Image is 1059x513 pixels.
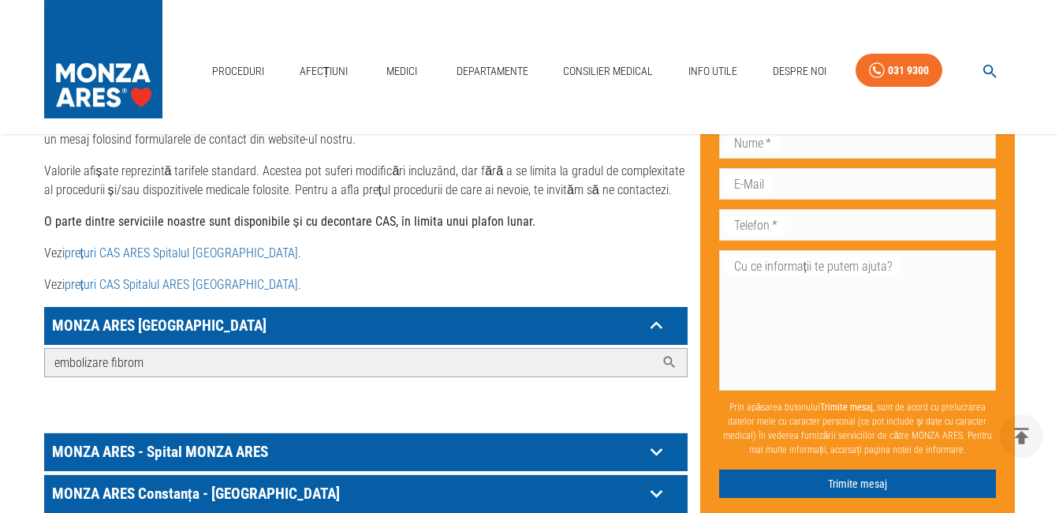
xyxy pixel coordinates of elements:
[377,55,427,88] a: Medici
[719,393,997,462] p: Prin apăsarea butonului , sunt de acord cu prelucrarea datelor mele cu caracter personal (ce pot ...
[820,401,873,412] b: Trimite mesaj
[44,214,535,229] strong: O parte dintre serviciile noastre sunt disponibile și cu decontare CAS, în limita unui plafon lunar.
[293,55,355,88] a: Afecțiuni
[682,55,744,88] a: Info Utile
[557,55,659,88] a: Consilier Medical
[44,244,688,263] p: Vezi .
[44,307,688,345] div: MONZA ARES [GEOGRAPHIC_DATA]
[44,275,688,294] p: Vezi .
[48,481,644,506] p: MONZA ARES Constanța - [GEOGRAPHIC_DATA]
[766,55,833,88] a: Despre Noi
[44,348,688,377] div: MONZA ARES [GEOGRAPHIC_DATA]
[48,440,644,464] p: MONZA ARES - Spital MONZA ARES
[44,475,688,513] div: MONZA ARES Constanța - [GEOGRAPHIC_DATA]
[65,277,298,292] a: prețuri CAS Spitalul ARES [GEOGRAPHIC_DATA]
[1000,414,1043,458] button: delete
[65,245,298,260] a: prețuri CAS ARES Spitalul [GEOGRAPHIC_DATA]
[856,54,942,88] a: 031 9300
[44,162,688,200] p: Valorile afișate reprezintă tarifele standard. Acestea pot suferi modificări incluzând, dar fără ...
[44,433,688,471] div: MONZA ARES - Spital MONZA ARES
[719,469,997,498] button: Trimite mesaj
[48,313,644,338] p: MONZA ARES [GEOGRAPHIC_DATA]
[450,55,535,88] a: Departamente
[888,61,929,81] div: 031 9300
[206,55,270,88] a: Proceduri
